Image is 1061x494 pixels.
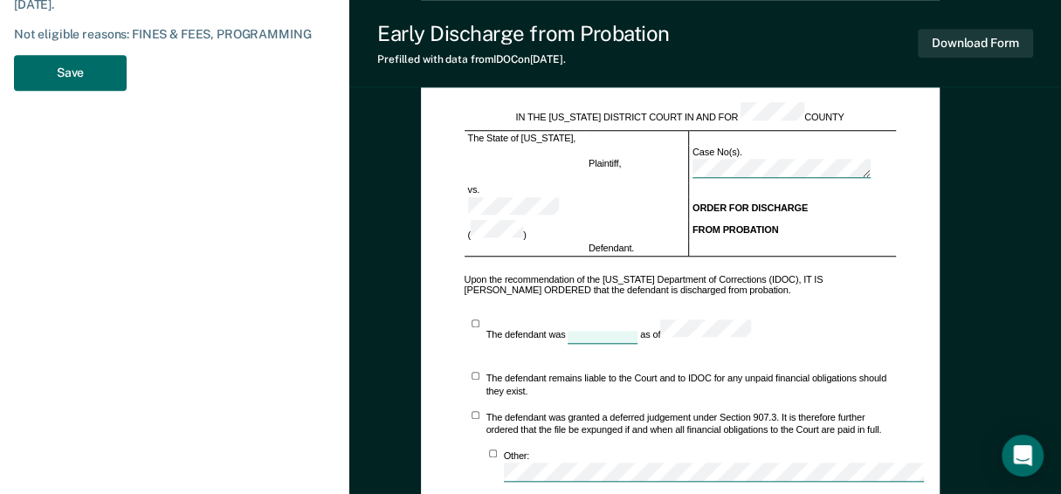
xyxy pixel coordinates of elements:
[465,219,585,242] td: ( )
[1002,435,1044,477] div: Open Intercom Messenger
[465,102,896,123] div: IN THE [US_STATE] DISTRICT COURT IN AND FOR COUNTY
[465,130,585,145] td: The State of [US_STATE],
[918,29,1033,58] button: Download Form
[486,411,896,436] div: The defendant was granted a deferred judgement under Section 907.3. It is therefore further order...
[377,21,670,46] div: Early Discharge from Probation
[585,145,689,182] td: Plaintiff,
[465,274,896,295] div: Upon the recommendation of the [US_STATE] Department of Corrections (IDOC), IT IS [PERSON_NAME] O...
[486,319,752,344] div: The defendant was as of
[688,196,895,219] td: ORDER FOR DISCHARGE
[504,449,944,484] div: Other:
[465,182,585,196] td: vs.
[688,219,895,242] td: FROM PROBATION
[14,27,335,42] div: Not eligible reasons: FINES & FEES, PROGRAMMING
[585,241,689,256] td: Defendant.
[688,145,895,182] td: Case No(s).
[377,53,670,65] div: Prefilled with data from IDOC on [DATE] .
[486,372,896,397] div: The defendant remains liable to the Court and to IDOC for any unpaid financial obligations should...
[14,55,127,91] button: Save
